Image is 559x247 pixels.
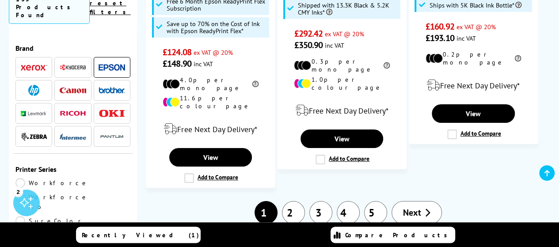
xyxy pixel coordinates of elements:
[392,201,442,224] a: Next
[15,178,89,188] a: Workforce
[163,58,191,69] span: £148.90
[99,131,125,142] img: Pantum
[414,73,533,98] div: modal_delivery
[194,48,233,57] span: ex VAT @ 20%
[15,216,84,226] a: SureColor
[426,32,454,44] span: £193.10
[432,104,514,123] a: View
[60,62,86,73] a: Kyocera
[325,41,344,49] span: inc VAT
[447,129,501,139] label: Add to Compare
[456,23,496,31] span: ex VAT @ 20%
[82,231,199,239] span: Recently Viewed (1)
[337,201,360,224] a: 4
[15,44,130,53] span: Brand
[429,2,521,9] span: Ships with 5K Black Ink Bottle*
[309,201,332,224] a: 3
[21,62,47,73] a: Xerox
[163,94,259,110] li: 11.6p per colour page
[294,28,323,39] span: £292.42
[99,110,125,117] img: OKI
[21,111,47,116] img: Lexmark
[282,98,402,123] div: modal_delivery
[184,173,238,183] label: Add to Compare
[99,87,125,93] img: Brother
[163,76,259,92] li: 4.0p per mono page
[15,192,89,212] a: Workforce Pro
[60,64,86,71] img: Kyocera
[403,207,421,218] span: Next
[151,117,270,141] div: modal_delivery
[60,133,86,140] img: Intermec
[99,108,125,119] a: OKI
[294,39,323,51] span: £350.90
[426,21,454,32] span: £160.92
[194,60,213,68] span: inc VAT
[15,165,130,174] span: Printer Series
[364,201,387,224] a: 5
[426,50,521,66] li: 0.2p per mono page
[169,148,252,167] a: View
[282,201,305,224] a: 2
[21,108,47,119] a: Lexmark
[300,129,383,148] a: View
[28,85,39,96] img: HP
[298,2,398,16] span: Shipped with 13.3K Black & 5.2K CMY Inks*
[21,65,47,71] img: Xerox
[331,227,455,243] a: Compare Products
[21,132,47,141] img: Zebra
[456,34,476,42] span: inc VAT
[294,76,390,91] li: 1.0p per colour page
[13,186,23,196] div: 2
[76,227,201,243] a: Recently Viewed (1)
[60,111,86,116] img: Ricoh
[325,30,364,38] span: ex VAT @ 20%
[316,155,369,164] label: Add to Compare
[294,57,390,73] li: 0.3p per mono page
[60,131,86,142] a: Intermec
[99,62,125,73] a: Epson
[60,108,86,119] a: Ricoh
[345,231,452,239] span: Compare Products
[21,131,47,142] a: Zebra
[60,85,86,96] a: Canon
[99,64,125,71] img: Epson
[21,85,47,96] a: HP
[167,20,267,34] span: Save up to 70% on the Cost of Ink with Epson ReadyPrint Flex*
[60,87,86,93] img: Canon
[99,85,125,96] a: Brother
[163,46,191,58] span: £124.08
